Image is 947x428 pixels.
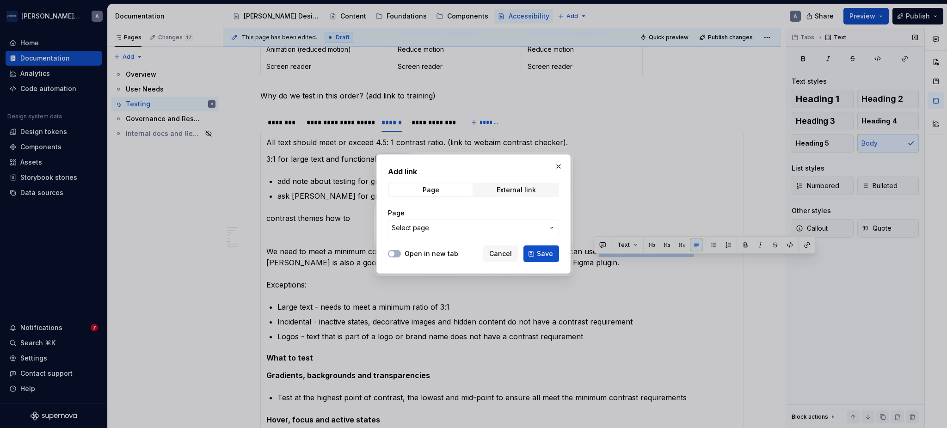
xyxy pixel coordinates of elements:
span: Select page [392,223,429,232]
button: Select page [388,220,559,236]
label: Open in new tab [405,249,458,258]
button: Save [523,245,559,262]
div: External link [497,186,536,194]
label: Page [388,208,405,218]
h2: Add link [388,166,559,177]
span: Cancel [489,249,512,258]
button: Cancel [483,245,518,262]
div: Page [423,186,439,194]
span: Save [537,249,553,258]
